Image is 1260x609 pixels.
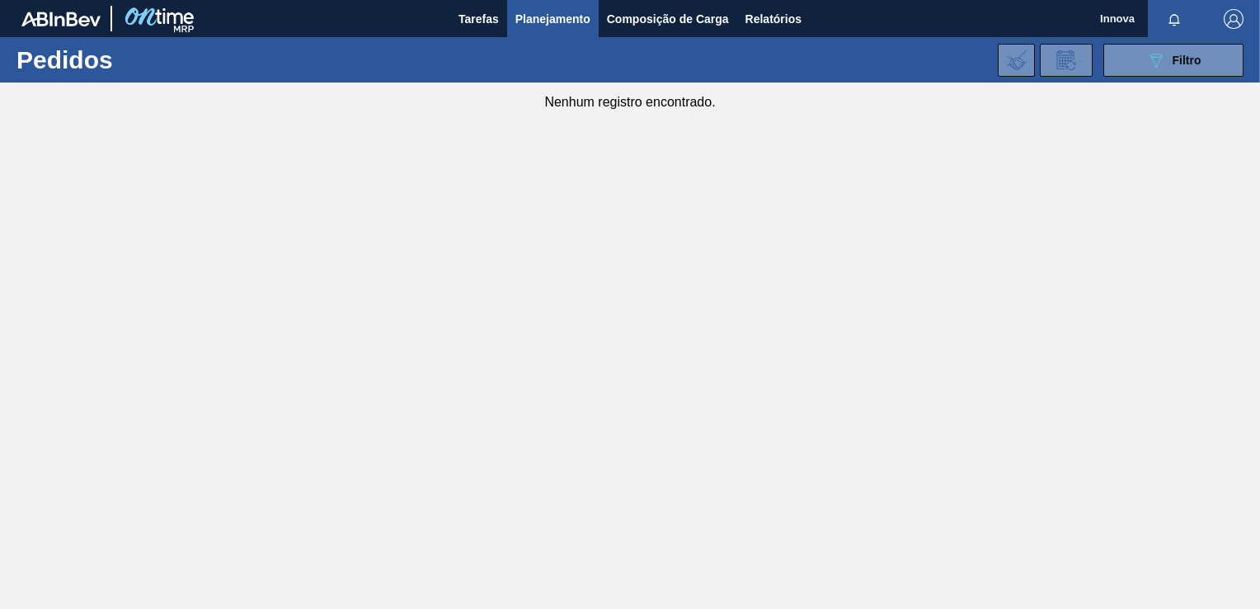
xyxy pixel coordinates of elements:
span: Tarefas [458,9,499,29]
img: Logout [1224,9,1244,29]
div: Solicitação de Revisão de Pedidos [1040,44,1093,77]
button: Filtro [1103,44,1244,77]
img: TNhmsLtSVTkK8tSr43FrP2fwEKptu5GPRR3wAAAABJRU5ErkJggg== [21,12,101,26]
span: Relatórios [745,9,802,29]
span: Filtro [1173,54,1201,67]
button: Notificações [1148,7,1201,31]
h1: Pedidos [16,50,253,69]
span: Planejamento [515,9,590,29]
div: Importar Negociações dos Pedidos [998,44,1035,77]
span: Composição de Carga [607,9,729,29]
